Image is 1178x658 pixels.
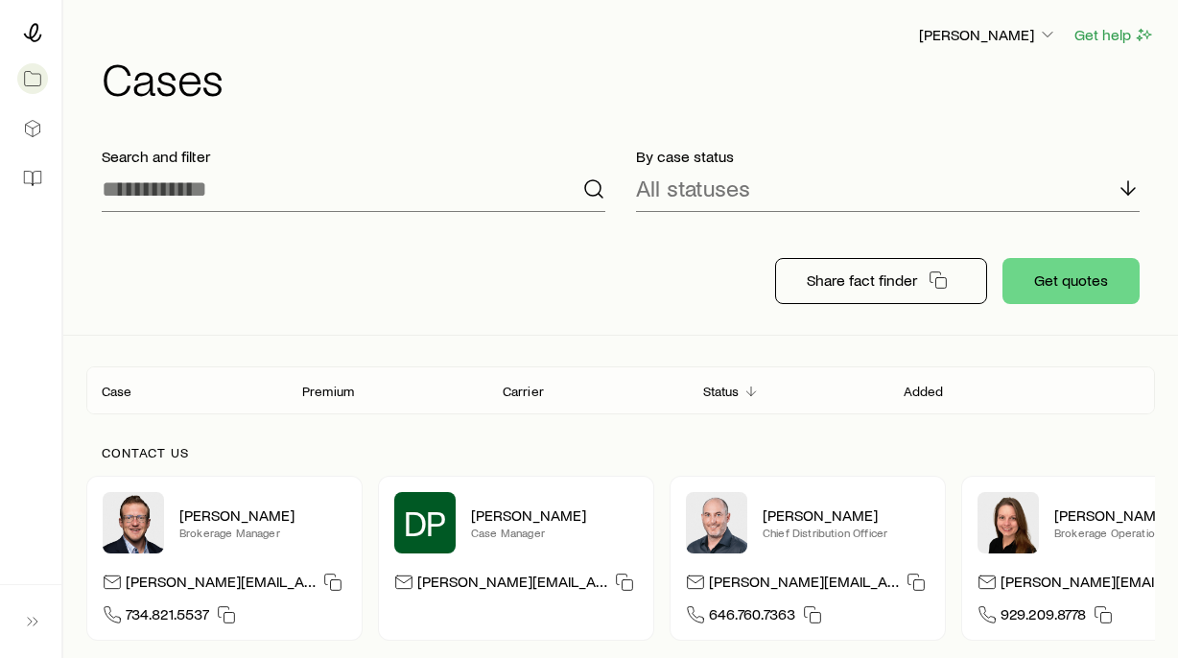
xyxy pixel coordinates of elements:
[686,492,747,553] img: Dan Pierson
[807,270,917,290] p: Share fact finder
[404,504,447,542] span: DP
[918,24,1058,47] button: [PERSON_NAME]
[904,384,944,399] p: Added
[709,572,899,598] p: [PERSON_NAME][EMAIL_ADDRESS][DOMAIN_NAME]
[126,572,316,598] p: [PERSON_NAME][EMAIL_ADDRESS][PERSON_NAME][DOMAIN_NAME]
[763,505,930,525] p: [PERSON_NAME]
[1002,258,1140,304] button: Get quotes
[417,572,607,598] p: [PERSON_NAME][EMAIL_ADDRESS][DOMAIN_NAME]
[102,147,605,166] p: Search and filter
[302,384,354,399] p: Premium
[1001,604,1086,630] span: 929.209.8778
[103,492,164,553] img: Matt Kaas
[471,525,638,540] p: Case Manager
[709,604,795,630] span: 646.760.7363
[636,147,1140,166] p: By case status
[1073,24,1155,46] button: Get help
[102,445,1140,460] p: Contact us
[703,384,740,399] p: Status
[471,505,638,525] p: [PERSON_NAME]
[775,258,987,304] button: Share fact finder
[102,55,1155,101] h1: Cases
[919,25,1057,44] p: [PERSON_NAME]
[126,604,209,630] span: 734.821.5537
[102,384,132,399] p: Case
[503,384,544,399] p: Carrier
[86,366,1155,414] div: Client cases
[636,175,750,201] p: All statuses
[179,525,346,540] p: Brokerage Manager
[179,505,346,525] p: [PERSON_NAME]
[763,525,930,540] p: Chief Distribution Officer
[978,492,1039,553] img: Ellen Wall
